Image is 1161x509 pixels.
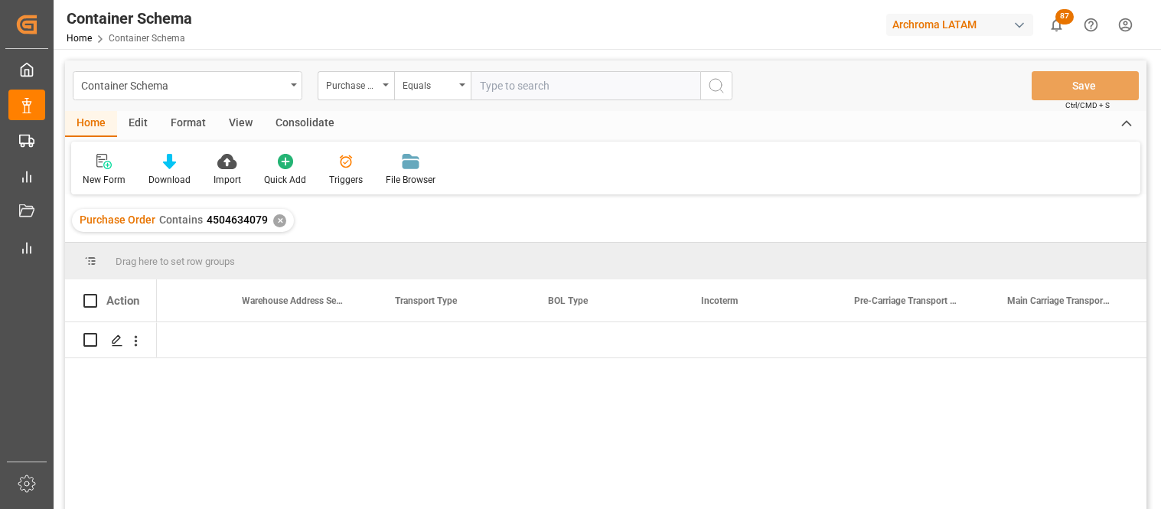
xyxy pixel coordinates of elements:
[67,33,92,44] a: Home
[395,295,457,306] span: Transport Type
[1032,71,1139,100] button: Save
[403,75,455,93] div: Equals
[326,75,378,93] div: Purchase Order
[273,214,286,227] div: ✕
[242,295,344,306] span: Warehouse Address Section
[394,71,471,100] button: open menu
[1007,295,1110,306] span: Main Carriage Transport Mode
[318,71,394,100] button: open menu
[1065,100,1110,111] span: Ctrl/CMD + S
[700,71,732,100] button: search button
[65,322,157,358] div: Press SPACE to select this row.
[886,14,1033,36] div: Archroma LATAM
[386,173,435,187] div: File Browser
[65,111,117,137] div: Home
[159,214,203,226] span: Contains
[106,294,139,308] div: Action
[83,173,126,187] div: New Form
[73,71,302,100] button: open menu
[701,295,738,306] span: Incoterm
[471,71,700,100] input: Type to search
[1039,8,1074,42] button: show 87 new notifications
[854,295,957,306] span: Pre-Carriage Transport Mode
[214,173,241,187] div: Import
[80,214,155,226] span: Purchase Order
[1055,9,1074,24] span: 87
[886,10,1039,39] button: Archroma LATAM
[264,173,306,187] div: Quick Add
[116,256,235,267] span: Drag here to set row groups
[264,111,346,137] div: Consolidate
[81,75,285,94] div: Container Schema
[159,111,217,137] div: Format
[207,214,268,226] span: 4504634079
[1074,8,1108,42] button: Help Center
[148,173,191,187] div: Download
[329,173,363,187] div: Triggers
[217,111,264,137] div: View
[548,295,588,306] span: BOL Type
[117,111,159,137] div: Edit
[67,7,192,30] div: Container Schema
